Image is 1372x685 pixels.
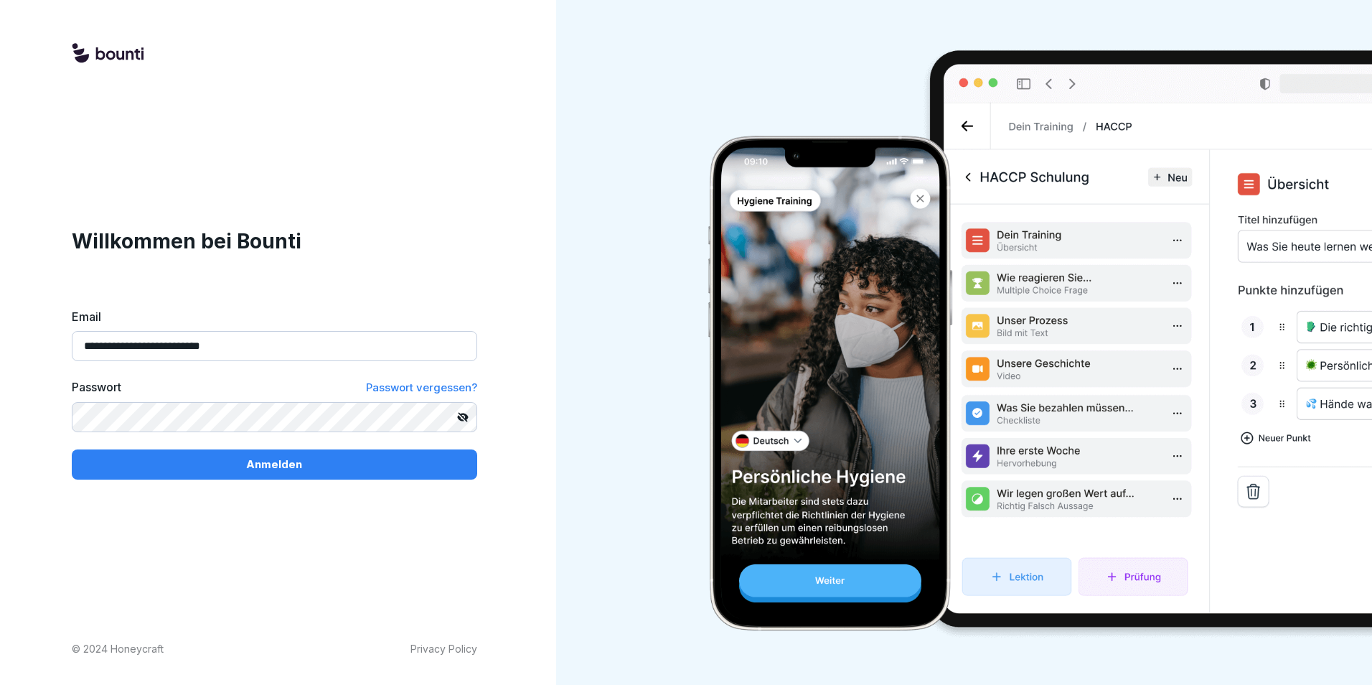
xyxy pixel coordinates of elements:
button: Anmelden [72,449,477,480]
label: Email [72,308,477,325]
a: Privacy Policy [410,641,477,656]
h1: Willkommen bei Bounti [72,226,477,256]
label: Passwort [72,378,121,396]
span: Passwort vergessen? [366,381,477,394]
img: logo.svg [72,43,144,65]
a: Passwort vergessen? [366,378,477,396]
p: © 2024 Honeycraft [72,641,164,656]
p: Anmelden [246,457,302,472]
